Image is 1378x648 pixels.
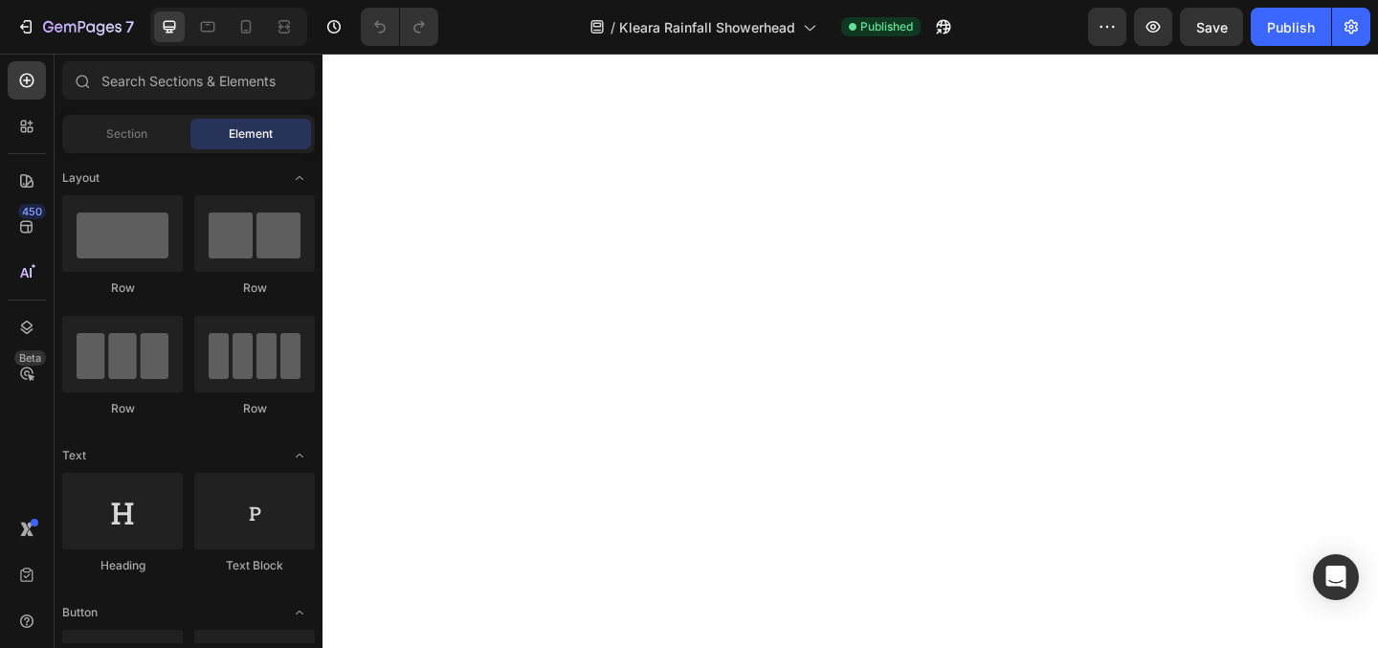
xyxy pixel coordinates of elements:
[619,17,795,37] span: Kleara Rainfall Showerhead
[194,279,315,297] div: Row
[18,204,46,219] div: 450
[14,350,46,366] div: Beta
[361,8,438,46] div: Undo/Redo
[1180,8,1243,46] button: Save
[284,597,315,628] span: Toggle open
[8,8,143,46] button: 7
[229,125,273,143] span: Element
[62,447,86,464] span: Text
[125,15,134,38] p: 7
[284,440,315,471] span: Toggle open
[106,125,147,143] span: Section
[322,54,1378,648] iframe: Design area
[860,18,913,35] span: Published
[1267,17,1315,37] div: Publish
[284,163,315,193] span: Toggle open
[1196,19,1228,35] span: Save
[1251,8,1331,46] button: Publish
[62,604,98,621] span: Button
[611,17,615,37] span: /
[194,557,315,574] div: Text Block
[62,557,183,574] div: Heading
[62,61,315,100] input: Search Sections & Elements
[62,400,183,417] div: Row
[1313,554,1359,600] div: Open Intercom Messenger
[62,279,183,297] div: Row
[194,400,315,417] div: Row
[62,169,100,187] span: Layout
